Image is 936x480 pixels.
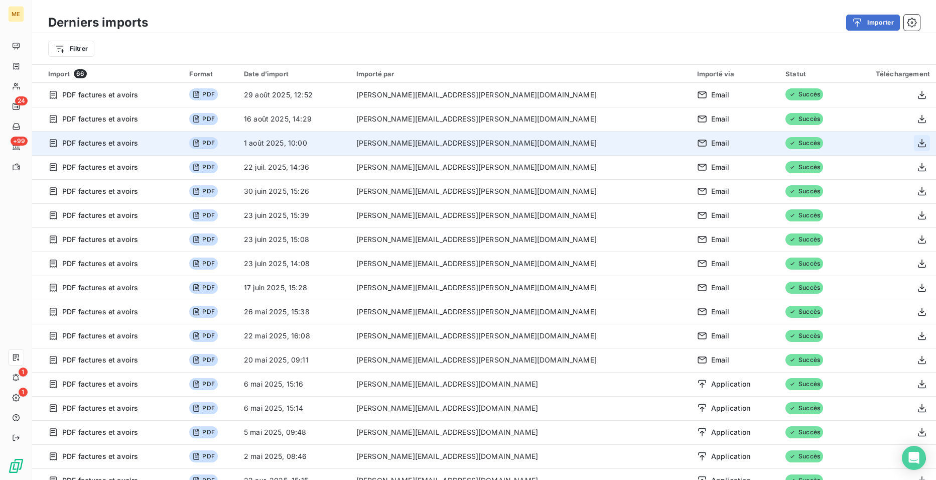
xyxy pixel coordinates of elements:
span: Succès [785,378,823,390]
span: Email [711,138,730,148]
td: [PERSON_NAME][EMAIL_ADDRESS][PERSON_NAME][DOMAIN_NAME] [350,324,691,348]
span: PDF factures et avoirs [62,379,138,389]
span: PDF factures et avoirs [62,234,138,245]
span: Email [711,259,730,269]
span: PDF factures et avoirs [62,186,138,196]
span: PDF [189,354,217,366]
td: [PERSON_NAME][EMAIL_ADDRESS][DOMAIN_NAME] [350,396,691,420]
td: 5 mai 2025, 09:48 [238,420,350,444]
span: Email [711,331,730,341]
span: PDF [189,88,217,100]
span: Succès [785,402,823,414]
span: Application [711,379,751,389]
span: PDF factures et avoirs [62,210,138,220]
td: [PERSON_NAME][EMAIL_ADDRESS][DOMAIN_NAME] [350,372,691,396]
span: PDF [189,330,217,342]
span: Succès [785,113,823,125]
td: [PERSON_NAME][EMAIL_ADDRESS][PERSON_NAME][DOMAIN_NAME] [350,203,691,227]
td: [PERSON_NAME][EMAIL_ADDRESS][PERSON_NAME][DOMAIN_NAME] [350,107,691,131]
div: ME [8,6,24,22]
span: PDF [189,450,217,462]
td: 1 août 2025, 10:00 [238,131,350,155]
td: 20 mai 2025, 09:11 [238,348,350,372]
span: Email [711,307,730,317]
td: [PERSON_NAME][EMAIL_ADDRESS][PERSON_NAME][DOMAIN_NAME] [350,227,691,252]
span: Succès [785,185,823,197]
td: 6 mai 2025, 15:14 [238,396,350,420]
span: Succès [785,426,823,438]
td: [PERSON_NAME][EMAIL_ADDRESS][PERSON_NAME][DOMAIN_NAME] [350,83,691,107]
td: [PERSON_NAME][EMAIL_ADDRESS][PERSON_NAME][DOMAIN_NAME] [350,348,691,372]
span: Succès [785,282,823,294]
span: PDF factures et avoirs [62,114,138,124]
td: 2 mai 2025, 08:46 [238,444,350,468]
td: [PERSON_NAME][EMAIL_ADDRESS][PERSON_NAME][DOMAIN_NAME] [350,276,691,300]
img: Logo LeanPay [8,458,24,474]
td: 30 juin 2025, 15:26 [238,179,350,203]
span: Application [711,427,751,437]
span: PDF [189,233,217,246]
td: 22 mai 2025, 16:08 [238,324,350,348]
button: Importer [846,15,900,31]
span: PDF [189,378,217,390]
td: [PERSON_NAME][EMAIL_ADDRESS][DOMAIN_NAME] [350,444,691,468]
span: Application [711,451,751,461]
div: Importé par [356,70,685,78]
td: 23 juin 2025, 15:08 [238,227,350,252]
span: Succès [785,209,823,221]
span: Succès [785,450,823,462]
h3: Derniers imports [48,14,148,32]
span: PDF [189,306,217,318]
td: 6 mai 2025, 15:16 [238,372,350,396]
span: Succès [785,330,823,342]
span: PDF [189,402,217,414]
span: PDF [189,258,217,270]
td: [PERSON_NAME][EMAIL_ADDRESS][PERSON_NAME][DOMAIN_NAME] [350,179,691,203]
span: Succès [785,306,823,318]
td: 23 juin 2025, 15:39 [238,203,350,227]
span: PDF factures et avoirs [62,259,138,269]
span: PDF [189,185,217,197]
span: +99 [11,137,28,146]
span: Succès [785,88,823,100]
span: 1 [19,388,28,397]
div: Téléchargement [853,70,930,78]
td: 22 juil. 2025, 14:36 [238,155,350,179]
td: [PERSON_NAME][EMAIL_ADDRESS][PERSON_NAME][DOMAIN_NAME] [350,155,691,179]
td: 29 août 2025, 12:52 [238,83,350,107]
td: [PERSON_NAME][EMAIL_ADDRESS][DOMAIN_NAME] [350,420,691,444]
td: [PERSON_NAME][EMAIL_ADDRESS][PERSON_NAME][DOMAIN_NAME] [350,252,691,276]
span: PDF factures et avoirs [62,307,138,317]
td: 23 juin 2025, 14:08 [238,252,350,276]
span: PDF factures et avoirs [62,331,138,341]
td: 17 juin 2025, 15:28 [238,276,350,300]
span: Succès [785,258,823,270]
span: 66 [74,69,87,78]
div: Date d’import [244,70,344,78]
td: 16 août 2025, 14:29 [238,107,350,131]
span: Succès [785,354,823,366]
span: Succès [785,137,823,149]
span: PDF factures et avoirs [62,403,138,413]
span: PDF factures et avoirs [62,138,138,148]
span: PDF [189,426,217,438]
span: Email [711,234,730,245]
div: Open Intercom Messenger [902,446,926,470]
span: PDF factures et avoirs [62,162,138,172]
span: PDF factures et avoirs [62,90,138,100]
span: PDF [189,161,217,173]
span: PDF factures et avoirs [62,427,138,437]
span: PDF [189,282,217,294]
div: Format [189,70,232,78]
span: Email [711,114,730,124]
span: Email [711,283,730,293]
span: Email [711,210,730,220]
span: PDF [189,113,217,125]
span: Succès [785,161,823,173]
button: Filtrer [48,41,94,57]
td: [PERSON_NAME][EMAIL_ADDRESS][PERSON_NAME][DOMAIN_NAME] [350,131,691,155]
span: Email [711,90,730,100]
div: Statut [785,70,840,78]
span: PDF factures et avoirs [62,355,138,365]
span: PDF factures et avoirs [62,283,138,293]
